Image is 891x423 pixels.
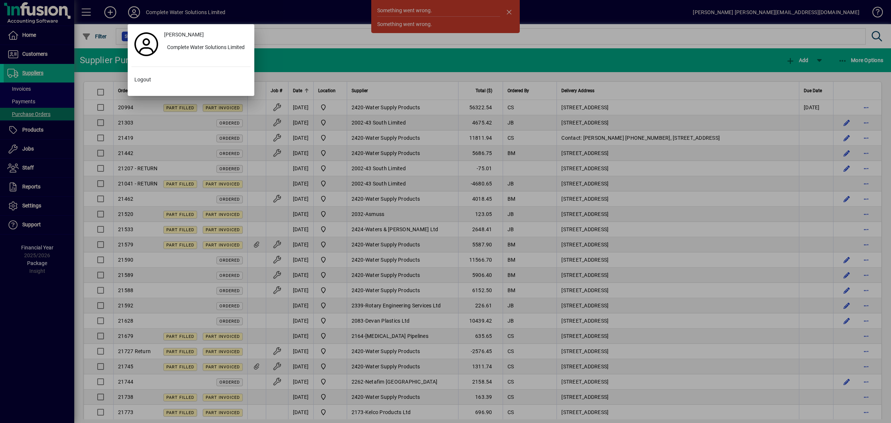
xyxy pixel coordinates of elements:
span: Logout [134,76,151,84]
button: Complete Water Solutions Limited [161,41,251,55]
a: [PERSON_NAME] [161,28,251,41]
span: [PERSON_NAME] [164,31,204,39]
button: Logout [131,73,251,86]
a: Profile [131,38,161,51]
